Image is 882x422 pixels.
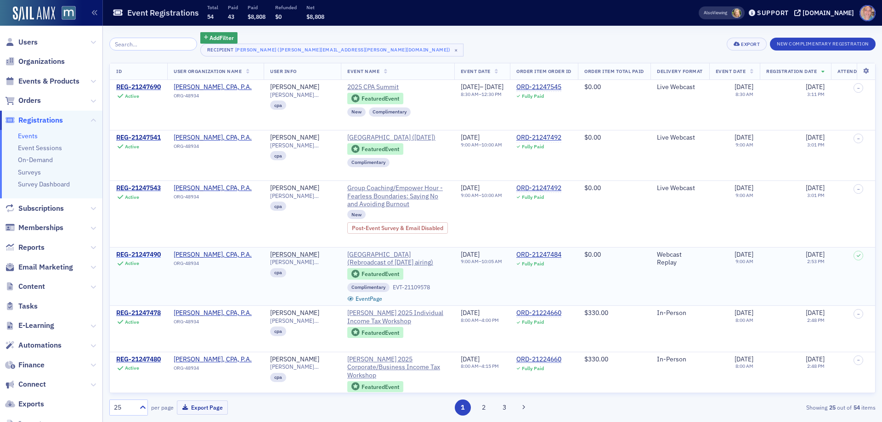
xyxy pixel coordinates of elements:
[116,251,161,259] div: REG-21247490
[857,85,860,91] span: –
[270,91,334,98] span: [PERSON_NAME][EMAIL_ADDRESS][PERSON_NAME][DOMAIN_NAME]
[174,83,257,91] a: [PERSON_NAME], CPA, P.A.
[174,260,257,270] div: ORG-48934
[481,317,499,323] time: 4:00 PM
[347,222,448,233] div: Post-Event Survey
[55,6,76,22] a: View Homepage
[18,360,45,370] span: Finance
[452,46,460,54] span: ×
[109,38,197,51] input: Search…
[516,184,561,192] div: ORD-21247492
[18,379,46,389] span: Connect
[270,268,286,277] div: cpa
[207,13,214,20] span: 54
[806,355,825,363] span: [DATE]
[174,355,257,364] span: Lisa D. Ingram, CPA, P.A.
[461,192,502,198] div: –
[347,134,448,142] a: [GEOGRAPHIC_DATA] ([DATE])
[177,400,228,415] button: Export Page
[481,192,502,198] time: 10:00 AM
[116,184,161,192] div: REG-21247543
[516,355,561,364] div: ORD-21224660
[347,184,448,208] span: Group Coaching/Empower Hour - Fearless Boundaries: Saying No and Avoiding Burnout
[522,319,544,325] div: Fully Paid
[806,83,825,91] span: [DATE]
[461,192,479,198] time: 9:00 AM
[859,5,876,21] span: Profile
[18,281,45,292] span: Content
[18,321,54,331] span: E-Learning
[516,83,561,91] div: ORD-21247545
[584,355,608,363] span: $330.00
[806,250,825,259] span: [DATE]
[174,184,257,192] span: Lisa D. Ingram, CPA, P.A.
[125,194,139,200] div: Active
[807,258,825,264] time: 2:53 PM
[18,115,63,125] span: Registrations
[18,340,62,350] span: Automations
[306,13,324,20] span: $8,808
[461,142,502,148] div: –
[200,44,464,56] button: Recipient[PERSON_NAME] ([PERSON_NAME][EMAIL_ADDRESS][PERSON_NAME][DOMAIN_NAME])×
[657,309,703,317] div: In-Person
[461,91,479,97] time: 8:30 AM
[497,399,513,416] button: 3
[270,192,334,199] span: [PERSON_NAME][EMAIL_ADDRESS][PERSON_NAME][DOMAIN_NAME]
[18,76,79,86] span: Events & Products
[270,83,319,91] div: [PERSON_NAME]
[116,355,161,364] div: REG-21247480
[347,68,379,74] span: Event Name
[657,184,703,192] div: Live Webcast
[347,251,448,267] span: MACPA Town Hall (Rebroadcast of July 2025 airing)
[270,184,319,192] div: [PERSON_NAME]
[270,151,286,160] div: cpa
[806,309,825,317] span: [DATE]
[125,93,139,99] div: Active
[347,134,435,142] span: MACPA Town Hall (August 2025)
[347,381,403,393] div: Featured Event
[461,317,499,323] div: –
[857,186,860,192] span: –
[5,242,45,253] a: Reports
[18,96,41,106] span: Orders
[362,384,399,389] div: Featured Event
[270,309,319,317] div: [PERSON_NAME]
[522,261,544,267] div: Fully Paid
[18,132,38,140] a: Events
[806,133,825,141] span: [DATE]
[393,284,430,291] div: EVT-21109578
[657,134,703,142] div: Live Webcast
[735,363,753,369] time: 8:00 AM
[627,403,876,411] div: Showing out of items
[766,68,817,74] span: Registration Date
[174,184,257,192] a: [PERSON_NAME], CPA, P.A.
[18,168,41,176] a: Surveys
[657,83,703,91] div: Live Webcast
[5,301,38,311] a: Tasks
[5,223,63,233] a: Memberships
[270,251,319,259] a: [PERSON_NAME]
[13,6,55,21] img: SailAMX
[275,13,282,20] span: $0
[516,251,561,259] a: ORD-21247484
[116,68,122,74] span: ID
[270,259,334,265] span: [PERSON_NAME][EMAIL_ADDRESS][PERSON_NAME][DOMAIN_NAME]
[522,144,544,150] div: Fully Paid
[347,158,390,167] div: Complimentary
[461,83,480,91] span: [DATE]
[461,83,504,91] div: –
[270,317,334,324] span: [PERSON_NAME][EMAIL_ADDRESS][PERSON_NAME][DOMAIN_NAME]
[174,83,257,91] span: Lisa D. Ingram, CPA, P.A.
[62,6,76,20] img: SailAMX
[18,242,45,253] span: Reports
[116,83,161,91] div: REG-21247690
[5,96,41,106] a: Orders
[735,133,753,141] span: [DATE]
[516,309,561,317] a: ORD-21224660
[270,202,286,211] div: cpa
[151,403,174,411] label: per page
[116,309,161,317] a: REG-21247478
[584,68,644,74] span: Order Item Total Paid
[522,366,544,371] div: Fully Paid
